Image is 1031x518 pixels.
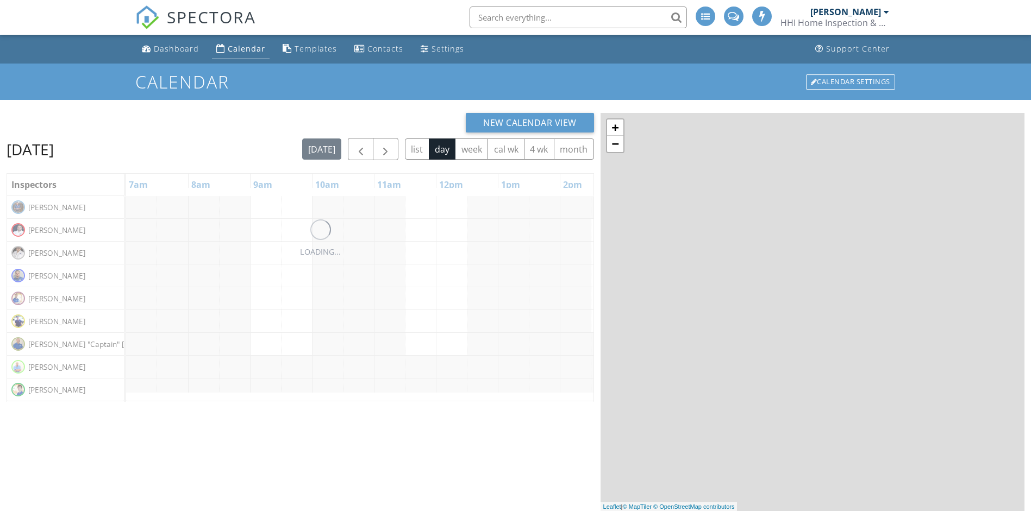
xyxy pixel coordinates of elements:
button: [DATE] [302,138,342,160]
button: day [429,138,456,160]
img: jj.jpg [11,200,25,214]
h2: [DATE] [7,138,54,160]
img: img_7310_small.jpeg [11,314,25,328]
a: 2pm [560,176,585,193]
span: [PERSON_NAME] [26,270,88,281]
button: Previous day [348,138,373,160]
a: 12pm [436,176,466,193]
button: list [405,138,429,160]
span: Inspectors [11,179,57,191]
a: 9am [251,176,275,193]
img: img_0667.jpeg [11,246,25,260]
span: [PERSON_NAME] [26,362,88,372]
span: [PERSON_NAME] [26,384,88,395]
a: Leaflet [603,503,621,510]
span: SPECTORA [167,5,256,28]
a: Support Center [811,39,894,59]
span: [PERSON_NAME] [26,293,88,304]
div: Support Center [826,43,890,54]
a: Contacts [350,39,408,59]
div: Contacts [367,43,403,54]
a: 7am [126,176,151,193]
img: dsc08126.jpg [11,360,25,374]
a: Zoom in [607,119,623,136]
div: Templates [295,43,337,54]
a: Templates [278,39,341,59]
div: Dashboard [154,43,199,54]
a: 10am [313,176,342,193]
button: 4 wk [524,138,554,160]
img: dsc06978.jpg [11,383,25,396]
img: dsc07028.jpg [11,292,25,305]
a: Calendar [212,39,270,59]
span: [PERSON_NAME] [26,202,88,213]
a: SPECTORA [135,15,256,37]
span: [PERSON_NAME] [26,316,88,327]
img: resized_103945_1607186620487.jpeg [11,269,25,282]
span: [PERSON_NAME] "Captain" [PERSON_NAME] [26,339,181,350]
a: Dashboard [138,39,203,59]
div: HHI Home Inspection & Pest Control [780,17,889,28]
img: 8334a47d40204d029b6682c9b1fdee83.jpeg [11,223,25,237]
a: Settings [416,39,468,59]
a: © OpenStreetMap contributors [653,503,734,510]
button: Next day [373,138,398,160]
div: LOADING... [300,246,341,258]
div: | [601,502,738,511]
div: [PERSON_NAME] [810,7,881,17]
a: 1pm [498,176,523,193]
button: New Calendar View [466,113,594,132]
a: 8am [189,176,213,193]
h1: Calendar [135,72,896,91]
span: [PERSON_NAME] [26,225,88,236]
div: Calendar Settings [806,74,895,90]
a: © MapTiler [622,503,652,510]
a: Zoom out [607,136,623,152]
button: month [554,138,594,160]
input: Search everything... [470,7,687,28]
div: Calendar [228,43,265,54]
img: 20220425_103223.jpg [11,337,25,351]
button: cal wk [488,138,524,160]
img: The Best Home Inspection Software - Spectora [135,5,159,29]
div: Settings [432,43,464,54]
a: Calendar Settings [805,73,896,91]
span: [PERSON_NAME] [26,248,88,258]
a: 11am [374,176,404,193]
button: week [455,138,488,160]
